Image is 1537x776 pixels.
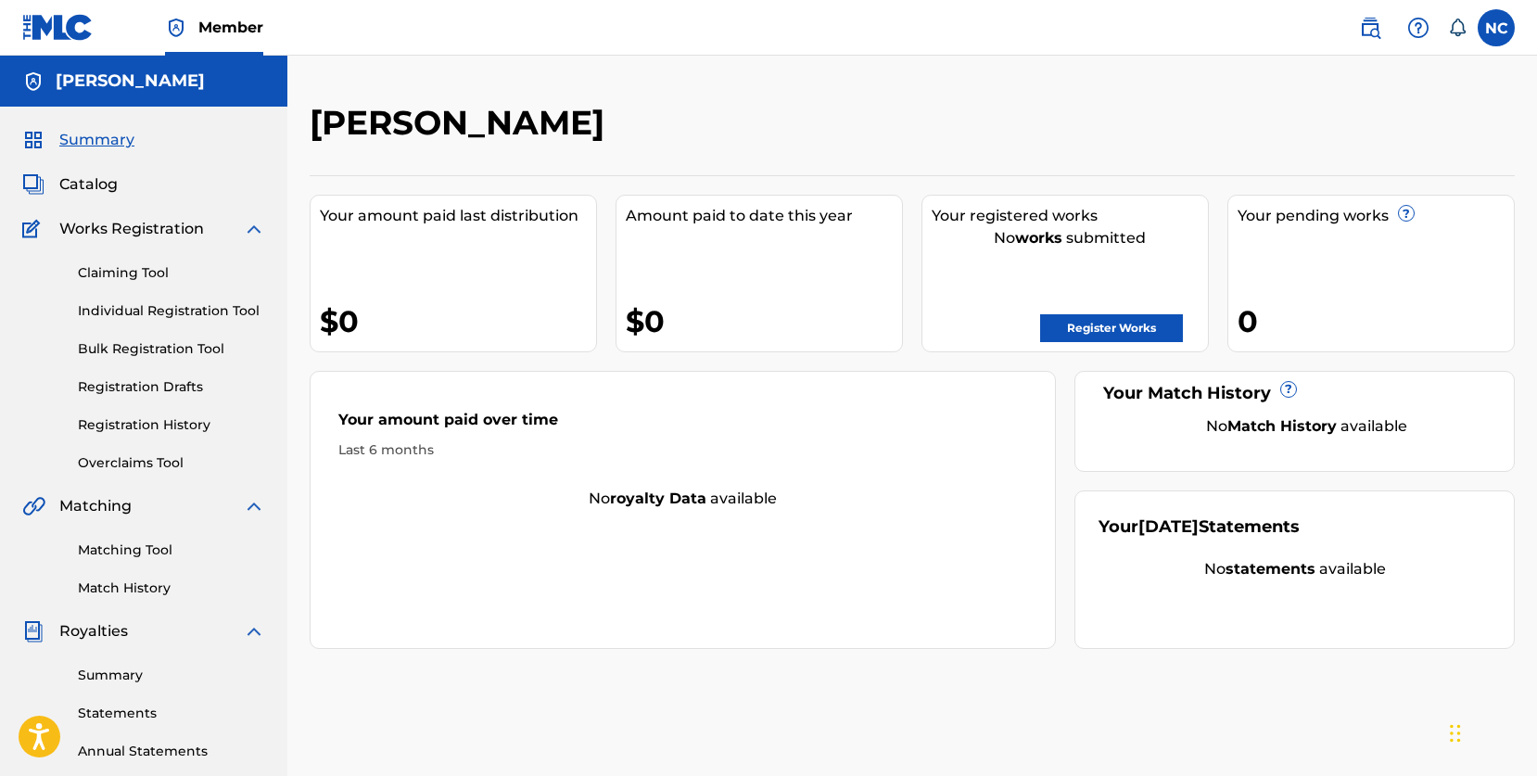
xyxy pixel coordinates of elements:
[310,102,614,144] h2: [PERSON_NAME]
[338,409,1027,440] div: Your amount paid over time
[1099,515,1300,540] div: Your Statements
[1238,300,1514,342] div: 0
[22,70,44,93] img: Accounts
[1485,501,1537,650] iframe: Resource Center
[1450,706,1461,761] div: Drag
[78,263,265,283] a: Claiming Tool
[1040,314,1183,342] a: Register Works
[78,541,265,560] a: Matching Tool
[1444,687,1537,776] iframe: Chat Widget
[1099,558,1491,580] div: No available
[610,490,706,507] strong: royalty data
[1015,229,1062,247] strong: works
[22,495,45,517] img: Matching
[1478,9,1515,46] div: User Menu
[1400,9,1437,46] div: Help
[1359,17,1381,39] img: search
[165,17,187,39] img: Top Rightsholder
[1227,417,1337,435] strong: Match History
[1122,415,1491,438] div: No available
[22,218,46,240] img: Works Registration
[1407,17,1429,39] img: help
[626,300,902,342] div: $0
[320,205,596,227] div: Your amount paid last distribution
[1226,560,1315,578] strong: statements
[78,453,265,473] a: Overclaims Tool
[1138,516,1199,537] span: [DATE]
[338,440,1027,460] div: Last 6 months
[22,173,118,196] a: CatalogCatalog
[1099,381,1491,406] div: Your Match History
[243,218,265,240] img: expand
[59,495,132,517] span: Matching
[78,301,265,321] a: Individual Registration Tool
[59,173,118,196] span: Catalog
[56,70,205,92] h5: Nathan Corder
[22,129,134,151] a: SummarySummary
[1399,206,1414,221] span: ?
[22,173,44,196] img: Catalog
[78,742,265,761] a: Annual Statements
[78,377,265,397] a: Registration Drafts
[932,227,1208,249] div: No submitted
[320,300,596,342] div: $0
[1352,9,1389,46] a: Public Search
[932,205,1208,227] div: Your registered works
[59,218,204,240] span: Works Registration
[243,620,265,642] img: expand
[78,579,265,598] a: Match History
[22,620,44,642] img: Royalties
[78,339,265,359] a: Bulk Registration Tool
[198,17,263,38] span: Member
[626,205,902,227] div: Amount paid to date this year
[311,488,1055,510] div: No available
[59,129,134,151] span: Summary
[78,415,265,435] a: Registration History
[22,129,44,151] img: Summary
[22,14,94,41] img: MLC Logo
[1238,205,1514,227] div: Your pending works
[243,495,265,517] img: expand
[1448,19,1467,37] div: Notifications
[78,666,265,685] a: Summary
[1281,382,1296,397] span: ?
[59,620,128,642] span: Royalties
[78,704,265,723] a: Statements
